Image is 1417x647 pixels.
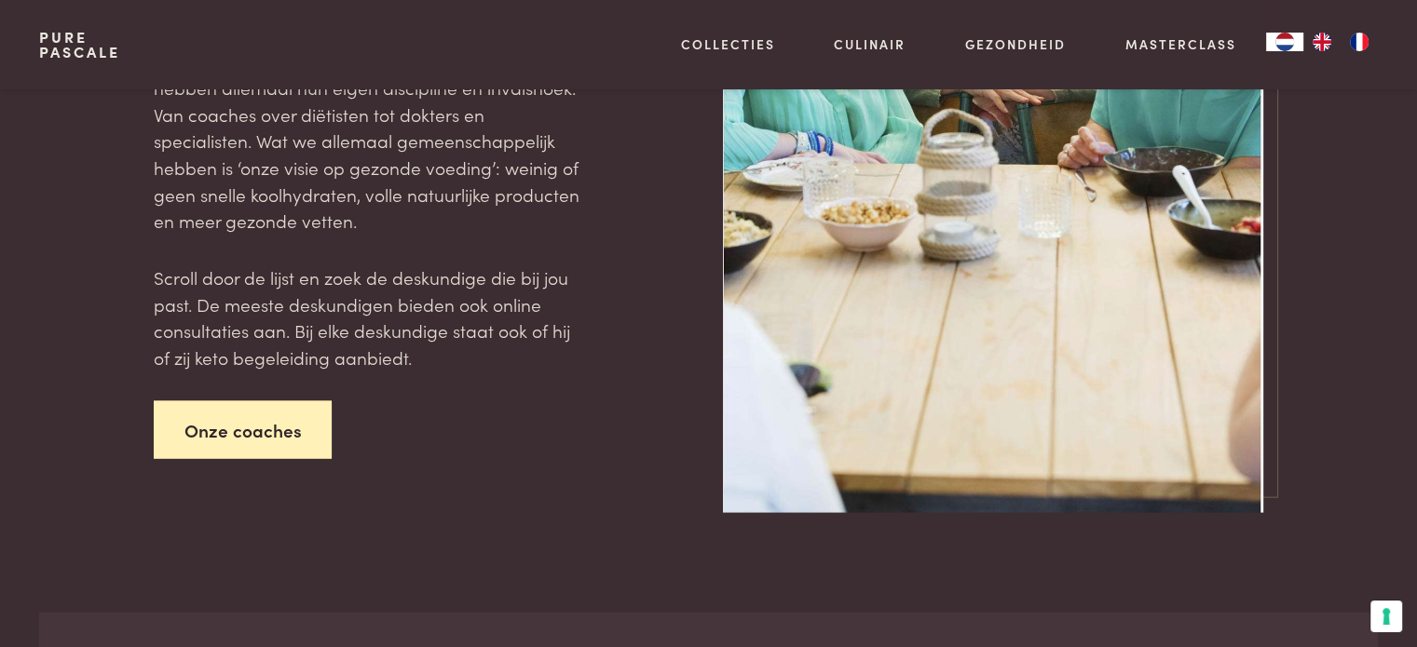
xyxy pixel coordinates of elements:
[39,30,120,60] a: PurePascale
[154,47,580,235] p: Surf even naar onze pagina met deskundigen. Ze hebben allemaal hun eigen discipline en invalshoek...
[154,264,580,371] p: Scroll door de lijst en zoek de deskundige die bij jou past. De meeste deskundigen bieden ook onl...
[1341,33,1378,51] a: FR
[1370,600,1402,632] button: Uw voorkeuren voor toestemming voor trackingtechnologieën
[834,34,906,54] a: Culinair
[1266,33,1303,51] a: NL
[154,401,333,460] a: Onze coaches
[1266,33,1303,51] div: Language
[965,34,1066,54] a: Gezondheid
[1303,33,1378,51] ul: Language list
[1125,34,1236,54] a: Masterclass
[1266,33,1378,51] aside: Language selected: Nederlands
[1303,33,1341,51] a: EN
[681,34,775,54] a: Collecties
